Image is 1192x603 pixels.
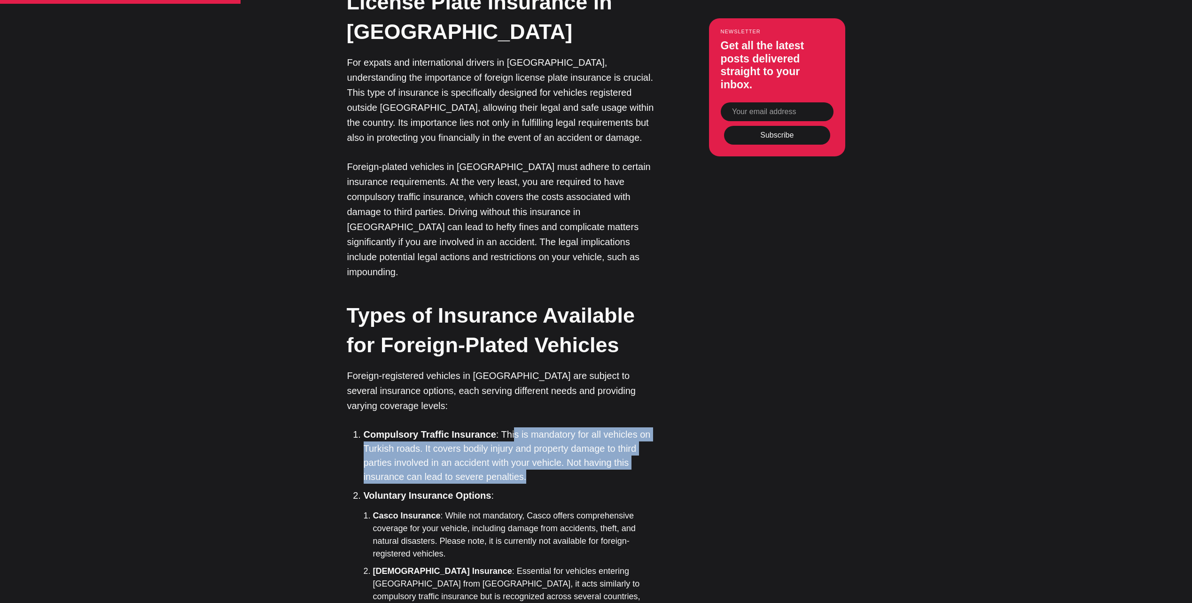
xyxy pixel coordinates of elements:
small: Newsletter [721,29,834,34]
strong: Voluntary Insurance Options [364,490,491,501]
input: Your email address [721,102,834,121]
p: For expats and international drivers in [GEOGRAPHIC_DATA], understanding the importance of foreig... [347,55,662,145]
h3: Get all the latest posts delivered straight to your inbox. [721,39,834,91]
strong: Casco Insurance [373,511,441,520]
strong: Compulsory Traffic Insurance [364,429,496,440]
strong: [DEMOGRAPHIC_DATA] Insurance [373,566,512,576]
li: : This is mandatory for all vehicles on Turkish roads. It covers bodily injury and property damag... [364,427,662,484]
p: Foreign-registered vehicles in [GEOGRAPHIC_DATA] are subject to several insurance options, each s... [347,368,662,413]
button: Subscribe [724,125,830,144]
p: Foreign-plated vehicles in [GEOGRAPHIC_DATA] must adhere to certain insurance requirements. At th... [347,159,662,279]
h2: Types of Insurance Available for Foreign-Plated Vehicles [347,301,662,360]
li: : While not mandatory, Casco offers comprehensive coverage for your vehicle, including damage fro... [373,510,662,560]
